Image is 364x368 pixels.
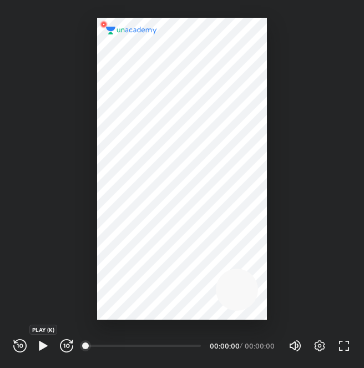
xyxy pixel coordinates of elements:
div: 00:00:00 [245,342,275,349]
img: logo.2a7e12a2.svg [106,27,157,34]
div: 00:00:00 [210,342,237,349]
div: / [240,342,242,349]
img: wMgqJGBwKWe8AAAAABJRU5ErkJggg== [97,18,110,31]
div: PLAY (K) [29,325,57,335]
